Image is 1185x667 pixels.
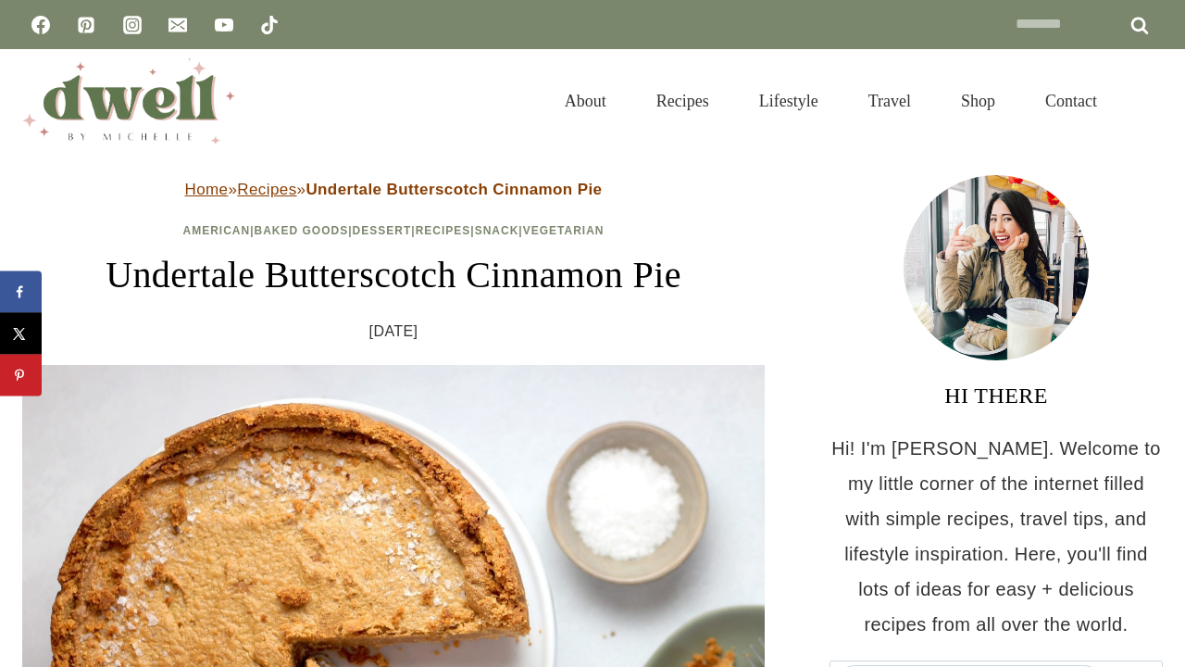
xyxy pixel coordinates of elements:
a: Dessert [353,224,412,237]
a: Baked Goods [255,224,349,237]
h3: HI THERE [829,379,1163,412]
h1: Undertale Butterscotch Cinnamon Pie [22,247,765,303]
a: Home [185,181,229,198]
a: Vegetarian [523,224,605,237]
button: View Search Form [1131,85,1163,117]
img: DWELL by michelle [22,58,235,144]
a: Shop [936,69,1020,133]
span: » » [185,181,603,198]
a: Recipes [631,69,734,133]
a: YouTube [206,6,243,44]
a: Instagram [114,6,151,44]
a: Recipes [416,224,471,237]
a: Contact [1020,69,1122,133]
a: Pinterest [68,6,105,44]
a: TikTok [251,6,288,44]
a: Facebook [22,6,59,44]
nav: Primary Navigation [540,69,1122,133]
time: [DATE] [369,318,418,346]
a: Recipes [237,181,296,198]
a: Lifestyle [734,69,843,133]
a: Email [159,6,196,44]
a: American [183,224,251,237]
span: | | | | | [183,224,605,237]
a: Travel [843,69,936,133]
strong: Undertale Butterscotch Cinnamon Pie [306,181,602,198]
p: Hi! I'm [PERSON_NAME]. Welcome to my little corner of the internet filled with simple recipes, tr... [829,431,1163,642]
a: Snack [475,224,519,237]
a: About [540,69,631,133]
